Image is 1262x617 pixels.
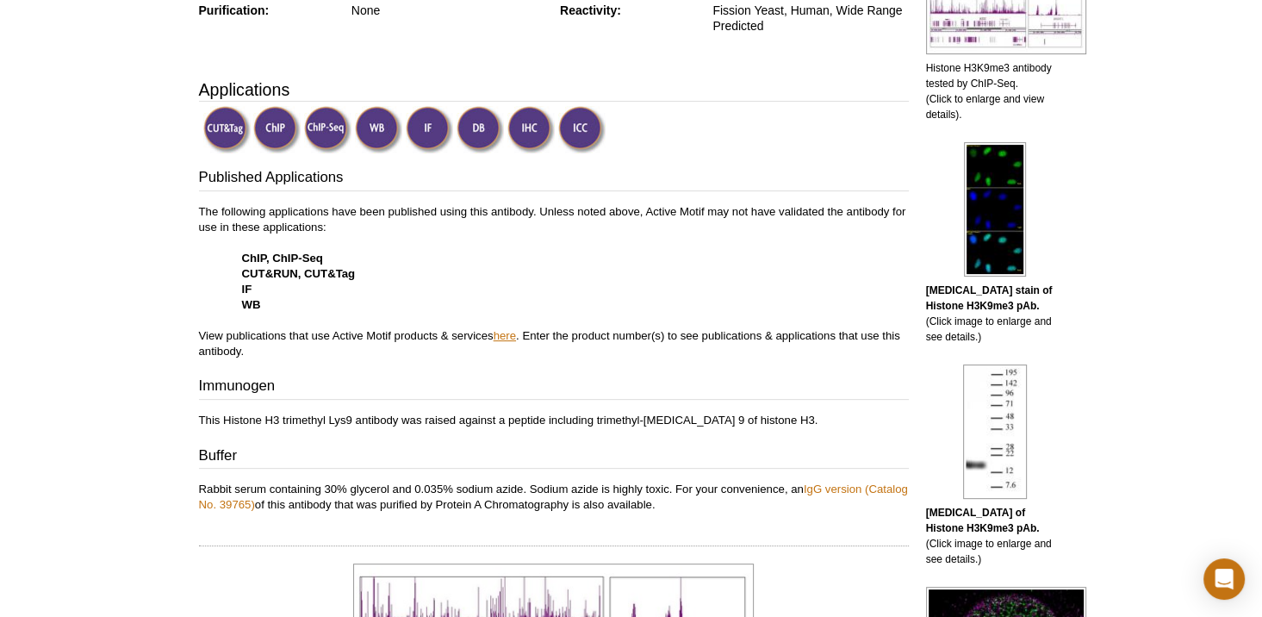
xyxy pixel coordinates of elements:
[926,507,1040,534] b: [MEDICAL_DATA] of Histone H3K9me3 pAb.
[712,3,908,34] div: Fission Yeast, Human, Wide Range Predicted
[199,77,909,103] h3: Applications
[253,106,301,153] img: ChIP Validated
[926,283,1064,345] p: (Click image to enlarge and see details.)
[199,413,909,428] p: This Histone H3 trimethyl Lys9 antibody was raised against a peptide including trimethyl-[MEDICAL...
[558,106,606,153] img: Immunocytochemistry Validated
[457,106,504,153] img: Dot Blot Validated
[926,284,1053,312] b: [MEDICAL_DATA] stain of Histone H3K9me3 pAb.
[199,376,909,400] h3: Immunogen
[351,3,547,18] div: None
[242,267,356,280] strong: CUT&RUN, CUT&Tag
[199,446,909,470] h3: Buffer
[964,142,1026,277] img: Histone H3K9me3 antibody (pAb) tested by immunofluorescence.
[199,3,270,17] strong: Purification:
[203,106,251,153] img: CUT&Tag Validated
[199,482,909,513] p: Rabbit serum containing 30% glycerol and 0.035% sodium azide. Sodium azide is highly toxic. For y...
[926,60,1064,122] p: Histone H3K9me3 antibody tested by ChIP-Seq. (Click to enlarge and view details).
[1203,558,1245,600] div: Open Intercom Messenger
[926,505,1064,567] p: (Click image to enlarge and see details.)
[560,3,621,17] strong: Reactivity:
[304,106,351,153] img: ChIP-Seq Validated
[242,283,252,296] strong: IF
[242,298,261,311] strong: WB
[963,365,1027,499] img: Histone H3K9me3 antibody (pAb) tested by Western blot.
[494,329,516,342] a: here
[406,106,453,153] img: Immunofluorescence Validated
[199,167,909,191] h3: Published Applications
[242,252,323,265] strong: ChIP, ChIP-Seq
[507,106,555,153] img: Immunohistochemistry Validated
[355,106,402,153] img: Western Blot Validated
[199,204,909,359] p: The following applications have been published using this antibody. Unless noted above, Active Mo...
